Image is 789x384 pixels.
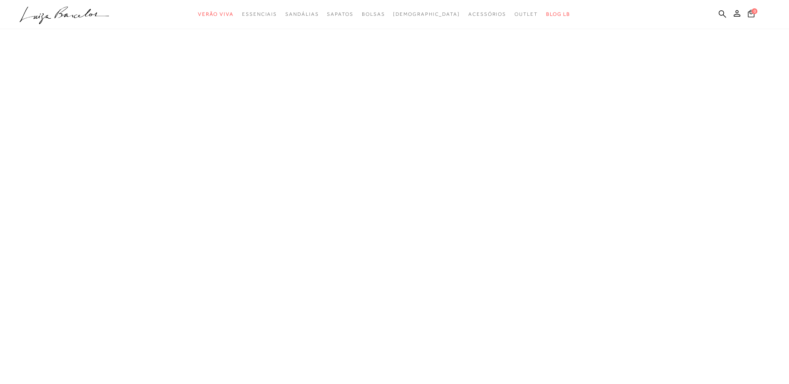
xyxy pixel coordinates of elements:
[198,7,234,22] a: categoryNavScreenReaderText
[514,11,538,17] span: Outlet
[546,11,570,17] span: BLOG LB
[752,8,757,14] span: 0
[745,9,757,20] button: 0
[393,7,460,22] a: noSubCategoriesText
[468,11,506,17] span: Acessórios
[546,7,570,22] a: BLOG LB
[242,7,277,22] a: categoryNavScreenReaderText
[285,11,319,17] span: Sandálias
[362,11,385,17] span: Bolsas
[242,11,277,17] span: Essenciais
[327,7,353,22] a: categoryNavScreenReaderText
[327,11,353,17] span: Sapatos
[285,7,319,22] a: categoryNavScreenReaderText
[198,11,234,17] span: Verão Viva
[468,7,506,22] a: categoryNavScreenReaderText
[362,7,385,22] a: categoryNavScreenReaderText
[514,7,538,22] a: categoryNavScreenReaderText
[393,11,460,17] span: [DEMOGRAPHIC_DATA]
